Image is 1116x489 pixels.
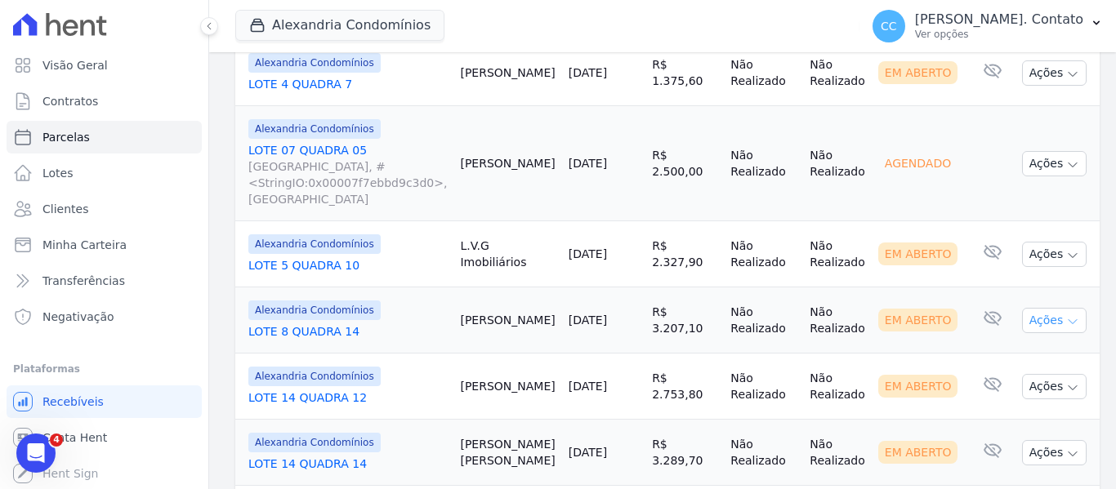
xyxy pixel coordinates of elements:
button: CC [PERSON_NAME]. Contato Ver opções [859,3,1116,49]
td: L.V.G Imobiliários [453,221,561,287]
td: Não Realizado [724,353,803,420]
button: Ações [1022,151,1087,176]
a: Visão Geral [7,49,202,82]
td: Não Realizado [803,221,871,287]
span: Transferências [42,273,125,289]
button: Ações [1022,60,1087,86]
td: Não Realizado [803,420,871,486]
div: Agendado [878,152,958,175]
span: Alexandria Condomínios [248,300,381,320]
a: Transferências [7,265,202,297]
td: [PERSON_NAME] [453,287,561,353]
span: Alexandria Condomínios [248,119,381,139]
a: Negativação [7,300,202,333]
span: 4 [50,433,63,447]
div: Em Aberto [878,441,958,464]
td: Não Realizado [803,287,871,353]
span: Minha Carteira [42,237,127,253]
span: Conta Hent [42,429,107,446]
button: Ações [1022,374,1087,399]
td: Não Realizado [724,287,803,353]
div: Plataformas [13,359,195,379]
td: R$ 2.753,80 [645,353,724,420]
td: Não Realizado [724,221,803,287]
a: [DATE] [569,66,607,79]
span: Alexandria Condomínios [248,234,381,254]
a: [DATE] [569,313,607,327]
td: R$ 2.327,90 [645,221,724,287]
a: Conta Hent [7,421,202,454]
span: Parcelas [42,129,90,145]
button: Ações [1022,308,1087,333]
a: LOTE 4 QUADRA 7 [248,76,447,92]
span: Lotes [42,165,74,181]
td: [PERSON_NAME] [453,353,561,420]
span: Alexandria Condomínios [248,53,381,73]
div: Em Aberto [878,309,958,331]
td: [PERSON_NAME] [453,106,561,221]
td: Não Realizado [724,40,803,106]
button: Alexandria Condomínios [235,10,444,41]
a: Recebíveis [7,385,202,418]
td: R$ 1.375,60 [645,40,724,106]
span: Alexandria Condomínios [248,433,381,452]
td: Não Realizado [803,106,871,221]
a: Minha Carteira [7,229,202,261]
td: Não Realizado [724,420,803,486]
a: LOTE 5 QUADRA 10 [248,257,447,273]
td: R$ 3.207,10 [645,287,724,353]
p: Ver opções [915,28,1083,41]
a: Clientes [7,193,202,225]
div: Em Aberto [878,242,958,265]
a: [DATE] [569,157,607,170]
td: R$ 2.500,00 [645,106,724,221]
span: Alexandria Condomínios [248,367,381,386]
a: Parcelas [7,121,202,153]
td: Não Realizado [724,106,803,221]
td: R$ 3.289,70 [645,420,724,486]
td: Não Realizado [803,40,871,106]
span: Visão Geral [42,57,108,73]
button: Ações [1022,440,1087,465]
a: LOTE 14 QUADRA 12 [248,389,447,406]
span: CC [881,20,897,32]
button: Ações [1022,242,1087,267]
p: [PERSON_NAME]. Contato [915,11,1083,28]
a: [DATE] [569,247,607,260]
span: [GEOGRAPHIC_DATA], #<StringIO:0x00007f7ebbd9c3d0>, [GEOGRAPHIC_DATA] [248,158,447,207]
td: [PERSON_NAME] [PERSON_NAME] [453,420,561,486]
span: Negativação [42,309,114,325]
a: Lotes [7,157,202,189]
a: LOTE 07 QUADRA 05[GEOGRAPHIC_DATA], #<StringIO:0x00007f7ebbd9c3d0>, [GEOGRAPHIC_DATA] [248,142,447,207]
a: LOTE 8 QUADRA 14 [248,323,447,340]
a: Contratos [7,85,202,118]
span: Recebíveis [42,393,104,410]
iframe: Intercom live chat [16,433,56,473]
a: [DATE] [569,446,607,459]
td: Não Realizado [803,353,871,420]
a: LOTE 14 QUADRA 14 [248,456,447,472]
span: Clientes [42,201,88,217]
td: [PERSON_NAME] [453,40,561,106]
div: Em Aberto [878,61,958,84]
span: Contratos [42,93,98,109]
a: [DATE] [569,380,607,393]
div: Em Aberto [878,375,958,398]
